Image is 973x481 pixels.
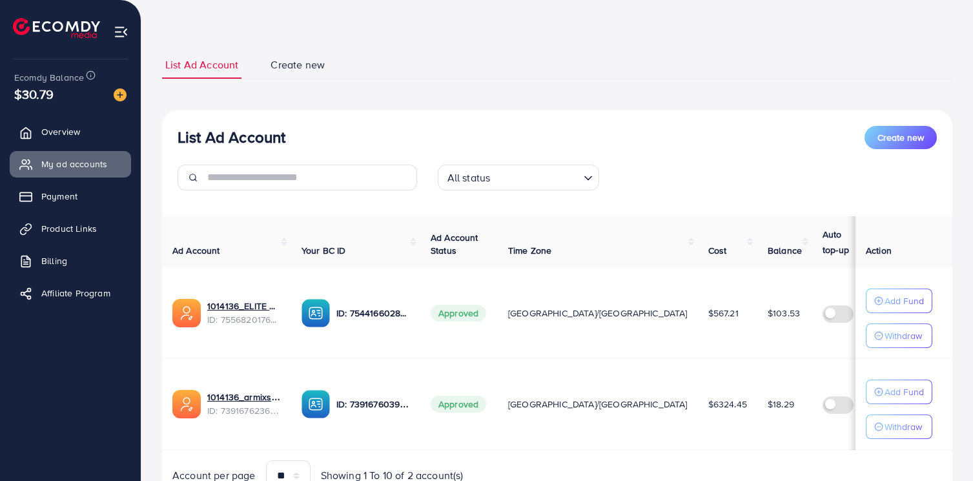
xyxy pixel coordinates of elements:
[207,300,281,312] a: 1014136_ELITE HERITAGE PK_1759459383615
[885,293,924,309] p: Add Fund
[302,299,330,327] img: ic-ba-acc.ded83a64.svg
[165,57,238,72] span: List Ad Account
[885,419,922,435] p: Withdraw
[10,248,131,274] a: Billing
[172,299,201,327] img: ic-ads-acc.e4c84228.svg
[445,169,493,187] span: All status
[768,307,800,320] span: $103.53
[866,323,932,348] button: Withdraw
[14,71,84,84] span: Ecomdy Balance
[114,88,127,101] img: image
[708,307,739,320] span: $567.21
[918,423,963,471] iframe: Chat
[172,244,220,257] span: Ad Account
[866,414,932,439] button: Withdraw
[768,244,802,257] span: Balance
[336,305,410,321] p: ID: 7544166028553781265
[178,128,285,147] h3: List Ad Account
[41,222,97,235] span: Product Links
[41,158,107,170] span: My ad accounts
[13,18,100,38] img: logo
[41,125,80,138] span: Overview
[207,391,281,417] div: <span class='underline'>1014136_armixstore_1721008753069</span></br>7391676236956909569
[336,396,410,412] p: ID: 7391676039128252432
[114,25,128,39] img: menu
[207,313,281,326] span: ID: 7556820176746971137
[207,404,281,417] span: ID: 7391676236956909569
[708,244,727,257] span: Cost
[14,85,54,103] span: $30.79
[431,231,478,257] span: Ad Account Status
[865,126,937,149] button: Create new
[438,165,599,190] div: Search for option
[41,287,110,300] span: Affiliate Program
[431,305,486,322] span: Approved
[823,227,860,258] p: Auto top-up
[866,289,932,313] button: Add Fund
[494,166,578,187] input: Search for option
[302,390,330,418] img: ic-ba-acc.ded83a64.svg
[885,384,924,400] p: Add Fund
[10,151,131,177] a: My ad accounts
[302,244,346,257] span: Your BC ID
[508,398,688,411] span: [GEOGRAPHIC_DATA]/[GEOGRAPHIC_DATA]
[10,216,131,241] a: Product Links
[708,398,747,411] span: $6324.45
[207,391,281,404] a: 1014136_armixstore_1721008753069
[172,390,201,418] img: ic-ads-acc.e4c84228.svg
[431,396,486,413] span: Approved
[10,119,131,145] a: Overview
[10,280,131,306] a: Affiliate Program
[866,380,932,404] button: Add Fund
[866,244,892,257] span: Action
[885,328,922,343] p: Withdraw
[877,131,924,144] span: Create new
[10,183,131,209] a: Payment
[768,398,794,411] span: $18.29
[271,57,325,72] span: Create new
[41,190,77,203] span: Payment
[508,307,688,320] span: [GEOGRAPHIC_DATA]/[GEOGRAPHIC_DATA]
[207,300,281,326] div: <span class='underline'>1014136_ELITE HERITAGE PK_1759459383615</span></br>7556820176746971137
[508,244,551,257] span: Time Zone
[41,254,67,267] span: Billing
